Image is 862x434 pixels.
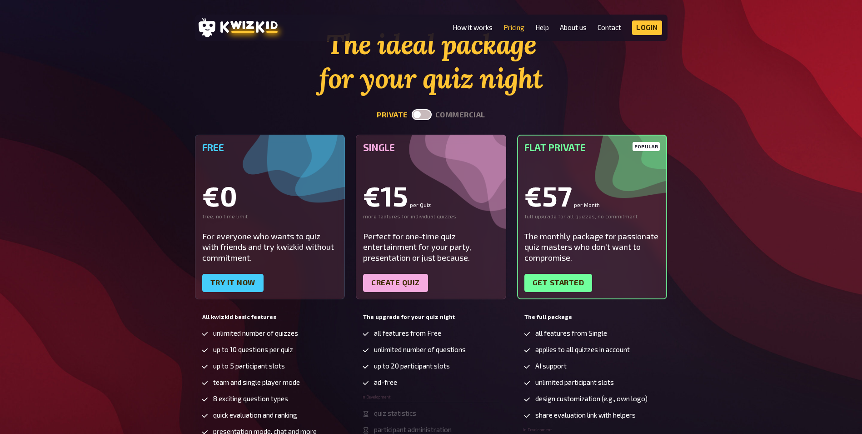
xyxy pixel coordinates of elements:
[374,426,452,434] span: participant administration
[535,362,567,370] span: AI support
[202,182,338,209] div: €0
[363,182,499,209] div: €15
[574,202,600,207] small: per Month
[524,314,660,320] h5: The full package
[524,231,660,263] div: The monthly package for passionate quiz masters who don't want to compromise.
[374,378,397,386] span: ad-free
[202,314,338,320] h5: All kwizkid basic features
[213,411,297,419] span: quick evaluation and ranking
[213,395,288,403] span: 8 exciting question types
[535,411,636,419] span: share evaluation link with helpers
[535,329,607,337] span: all features from Single
[524,142,660,153] h5: Flat Private
[535,346,630,353] span: applies to all quizzes in account
[535,395,648,403] span: design customization (e.g., own logo)
[374,346,466,353] span: unlimited number of questions
[361,395,391,399] span: In Development
[524,274,593,292] a: Get started
[632,20,662,35] a: Login
[202,213,338,220] div: free, no time limit
[503,24,524,31] a: Pricing
[202,142,338,153] h5: Free
[453,24,493,31] a: How it works
[524,213,660,220] div: full upgrade for all quizzes, no commitment
[363,231,499,263] div: Perfect for one-time quiz entertainment for your party, presentation or just because.
[202,274,264,292] a: Try it now
[535,378,614,386] span: unlimited participant slots
[213,329,298,337] span: unlimited number of quizzes
[374,409,416,417] span: quiz statistics
[363,142,499,153] h5: Single
[363,213,499,220] div: more features for individual quizzes
[524,182,660,209] div: €57
[598,24,621,31] a: Contact
[202,231,338,263] div: For everyone who wants to quiz with friends and try kwizkid without commitment.
[523,428,552,432] span: In Development
[374,329,441,337] span: all features from Free
[435,111,485,119] button: commercial
[213,378,300,386] span: team and single player mode
[377,111,408,119] button: private
[213,362,285,370] span: up to 5 participant slots
[213,346,293,353] span: up to 10 questions per quiz
[374,362,450,370] span: up to 20 participant slots
[195,27,668,96] h1: The ideal package for your quiz night
[363,314,499,320] h5: The upgrade for your quiz night
[535,24,549,31] a: Help
[560,24,587,31] a: About us
[363,274,428,292] a: Create quiz
[410,202,431,207] small: per Quiz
